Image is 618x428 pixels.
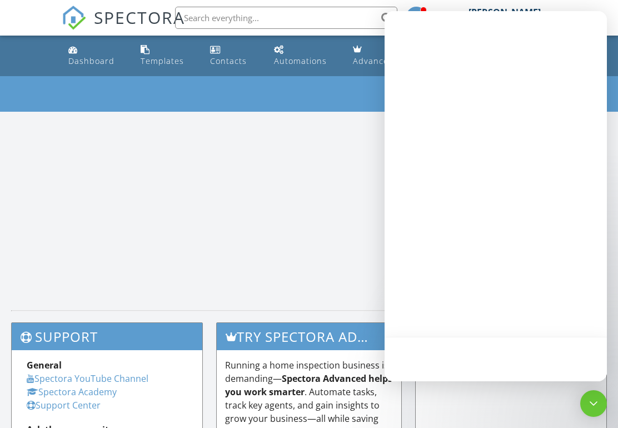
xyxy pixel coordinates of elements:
a: Spectora YouTube Channel [27,372,148,385]
strong: Spectora Advanced helps you work smarter [225,372,392,398]
a: Templates [136,40,197,72]
a: Contacts [206,40,261,72]
div: Templates [141,56,184,66]
a: Automations (Basic) [270,40,340,72]
div: Automations [274,56,327,66]
h3: Try spectora advanced [DATE] [217,323,401,350]
span: SPECTORA [94,6,185,29]
h3: Support [12,323,202,350]
strong: General [27,359,62,371]
div: Contacts [210,56,247,66]
a: SPECTORA [62,15,185,38]
a: Spectora Academy [27,386,117,398]
div: [PERSON_NAME] [469,7,541,18]
img: The Best Home Inspection Software - Spectora [62,6,86,30]
a: Support Center [27,399,101,411]
a: Advanced [348,40,406,72]
div: Dashboard [68,56,114,66]
a: Dashboard [64,40,127,72]
div: Advanced [353,56,394,66]
input: Search everything... [175,7,397,29]
div: Open Intercom Messenger [580,390,607,417]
